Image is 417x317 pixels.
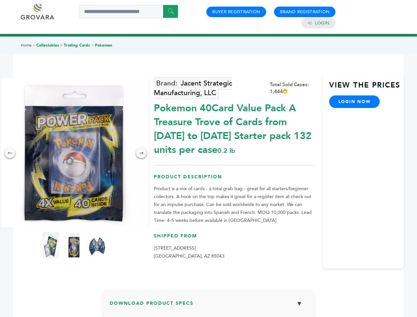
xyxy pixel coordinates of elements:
a: Jacent Strategic Manufacturing, LLC [154,77,232,99]
span: 0.2 lb [218,146,235,155]
img: Pokemon 40-Card Value Pack – A Treasure Trove of Cards from 1996 to 2024 - Starter pack! 132 unit... [43,232,59,259]
p: Product is a mix of cards - a total grab bag - great for all starters/beginner collectors. A hook... [154,185,316,225]
img: Pokemon 40-Card Value Pack – A Treasure Trove of Cards from 1996 to 2024 - Starter pack! 132 unit... [89,232,105,259]
input: Search a product or brand... [79,5,178,18]
span: > [91,43,94,48]
div: → [136,148,147,158]
a: Trading Cards [64,43,90,48]
button: ▼ [291,297,308,311]
a: Brand Registration [280,9,330,15]
div: Pokemon 40Card Value Pack A Treasure Trove of Cards from [DATE] to [DATE] Starter pack 132 units ... [154,98,316,157]
h3: View the Prices [329,80,404,95]
a: Login [315,20,330,26]
span: > [60,43,63,48]
a: login now [329,95,380,108]
div: Total Sold Cases: 1,444 [270,81,316,95]
h3: Shipped From [154,233,316,244]
h3: Download Product Specs [110,297,308,316]
span: > [33,43,35,48]
div: ← [5,148,15,158]
h3: Product Description [154,174,316,185]
a: Home [21,43,32,48]
p: [STREET_ADDRESS] [GEOGRAPHIC_DATA], AZ 85043 [154,244,316,260]
a: Pokemon [95,43,112,48]
a: Collectables [36,43,59,48]
img: Pokemon 40-Card Value Pack – A Treasure Trove of Cards from 1996 to 2024 - Starter pack! 132 unit... [66,232,82,259]
a: Buyer Registration [212,9,260,15]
